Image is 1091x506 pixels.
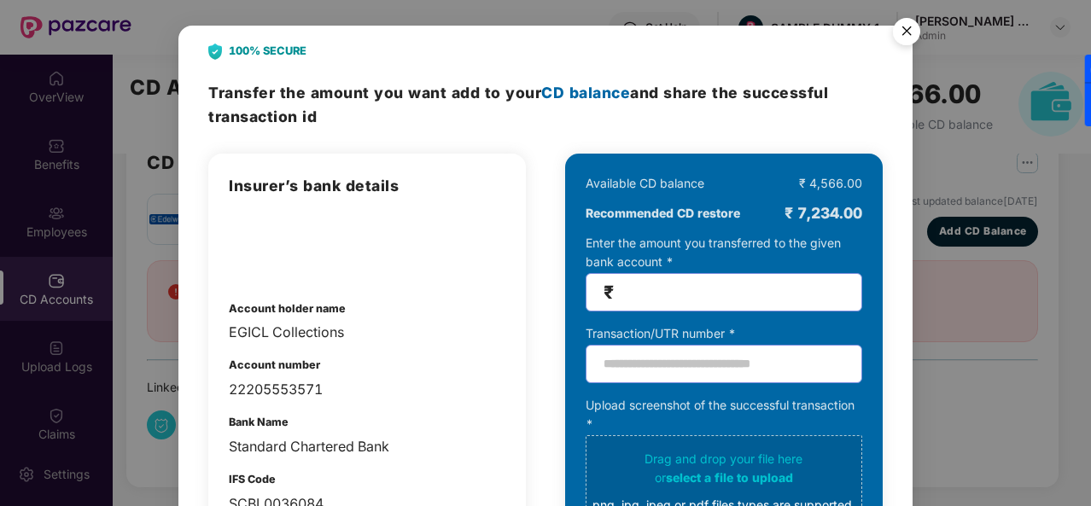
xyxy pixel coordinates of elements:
b: Account number [229,358,320,371]
h3: Insurer’s bank details [229,174,505,198]
div: 22205553571 [229,379,505,400]
h3: Transfer the amount and share the successful transaction id [208,81,883,128]
div: ₹ 4,566.00 [799,174,862,193]
div: Enter the amount you transferred to the given bank account * [586,234,862,311]
div: Available CD balance [586,174,704,193]
img: login [229,215,318,275]
span: select a file to upload [666,470,793,485]
span: you want add to your [374,84,630,102]
b: Account holder name [229,302,346,315]
b: IFS Code [229,473,276,486]
div: Transaction/UTR number * [586,324,862,343]
b: 100% SECURE [229,43,306,60]
button: Close [883,9,929,55]
b: Recommended CD restore [586,204,740,223]
img: svg+xml;base64,PHN2ZyB4bWxucz0iaHR0cDovL3d3dy53My5vcmcvMjAwMC9zdmciIHdpZHRoPSI1NiIgaGVpZ2h0PSI1Ni... [883,10,931,58]
b: Bank Name [229,416,289,428]
span: CD balance [541,84,630,102]
div: ₹ 7,234.00 [785,201,862,225]
div: Standard Chartered Bank [229,436,505,457]
div: EGICL Collections [229,322,505,343]
span: ₹ [604,282,614,302]
img: svg+xml;base64,PHN2ZyB4bWxucz0iaHR0cDovL3d3dy53My5vcmcvMjAwMC9zdmciIHdpZHRoPSIyNCIgaGVpZ2h0PSIyOC... [208,44,222,60]
div: or [592,468,855,487]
